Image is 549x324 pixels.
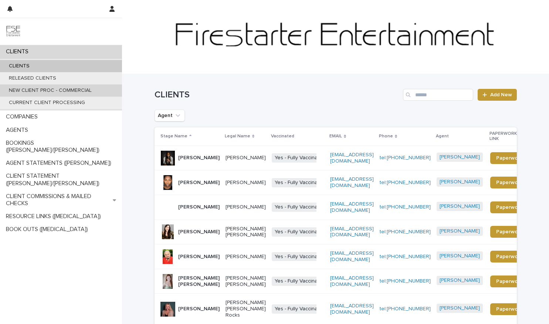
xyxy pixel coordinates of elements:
a: [EMAIL_ADDRESS][DOMAIN_NAME] [330,275,374,287]
a: [EMAIL_ADDRESS][DOMAIN_NAME] [330,177,374,188]
span: Yes - Fully Vaccinated [272,304,328,314]
span: Paperwork [496,229,522,234]
p: [PERSON_NAME] [226,254,266,260]
a: tel:[PHONE_NUMBER] [380,278,431,284]
p: CLIENT COMMISSIONS & MAILED CHECKS [3,193,113,207]
a: [PERSON_NAME] [440,305,480,311]
span: Yes - Fully Vaccinated [272,203,328,212]
a: tel:[PHONE_NUMBER] [380,254,431,259]
a: Paperwork [490,226,528,238]
p: NEW CLIENT PROC - COMMERCIAL [3,87,98,94]
p: AGENT STATEMENTS ([PERSON_NAME]) [3,160,117,167]
p: Agent [436,132,449,140]
span: Paperwork [496,307,522,312]
span: Yes - Fully Vaccinated [272,277,328,286]
a: [PERSON_NAME] [440,228,480,234]
img: 9JgRvJ3ETPGCJDhvPVA5 [6,24,21,39]
p: [PERSON_NAME] [PERSON_NAME] Rocks [226,300,266,318]
p: Vaccinated [271,132,294,140]
p: CURRENT CLIENT PROCESSING [3,100,91,106]
p: CLIENTS [3,48,34,55]
a: Paperwork [490,177,528,188]
input: Search [403,89,473,101]
a: [PERSON_NAME] [440,203,480,210]
a: tel:[PHONE_NUMBER] [380,306,431,311]
p: BOOKINGS ([PERSON_NAME]/[PERSON_NAME]) [3,140,122,154]
p: RESOURCE LINKS ([MEDICAL_DATA]) [3,213,107,220]
p: [PERSON_NAME] [178,155,220,161]
a: tel:[PHONE_NUMBER] [380,229,431,234]
a: [PERSON_NAME] [440,179,480,185]
tr: [PERSON_NAME][PERSON_NAME]Yes - Fully Vaccinated[EMAIL_ADDRESS][DOMAIN_NAME]tel:[PHONE_NUMBER][PE... [155,146,540,170]
span: Paperwork [496,205,522,210]
button: Agent [155,110,185,121]
p: RELEASED CLIENTS [3,75,62,81]
tr: [PERSON_NAME] [PERSON_NAME][PERSON_NAME] [PERSON_NAME]Yes - Fully Vaccinated[EMAIL_ADDRESS][DOMAI... [155,269,540,294]
p: [PERSON_NAME] [178,180,220,186]
p: AGENTS [3,127,34,134]
p: PAPERWORK LINK [489,130,524,143]
span: Paperwork [496,180,522,185]
tr: [PERSON_NAME][PERSON_NAME]Yes - Fully Vaccinated[EMAIL_ADDRESS][DOMAIN_NAME]tel:[PHONE_NUMBER][PE... [155,195,540,220]
a: Paperwork [490,201,528,213]
a: [PERSON_NAME] [440,253,480,259]
span: Paperwork [496,279,522,284]
a: [EMAIL_ADDRESS][DOMAIN_NAME] [330,251,374,262]
a: [EMAIL_ADDRESS][DOMAIN_NAME] [330,303,374,315]
span: Yes - Fully Vaccinated [272,227,328,237]
p: [PERSON_NAME] [PERSON_NAME] [226,226,266,238]
a: [EMAIL_ADDRESS][DOMAIN_NAME] [330,152,374,164]
p: Phone [379,132,393,140]
p: EMAIL [329,132,342,140]
span: Paperwork [496,156,522,161]
p: [PERSON_NAME] [PERSON_NAME] [226,275,266,288]
a: tel:[PHONE_NUMBER] [380,204,431,210]
p: [PERSON_NAME] [178,229,220,235]
a: Paperwork [490,303,528,315]
a: [PERSON_NAME] [440,277,480,284]
tr: [PERSON_NAME][PERSON_NAME]Yes - Fully Vaccinated[EMAIL_ADDRESS][DOMAIN_NAME]tel:[PHONE_NUMBER][PE... [155,170,540,195]
p: CLIENT STATEMENT ([PERSON_NAME]/[PERSON_NAME]) [3,173,122,187]
p: [PERSON_NAME] [178,254,220,260]
span: Paperwork [496,254,522,259]
a: Paperwork [490,275,528,287]
p: [PERSON_NAME] [226,204,266,210]
p: Stage Name [160,132,187,140]
p: [PERSON_NAME] [PERSON_NAME] [178,275,220,288]
a: Add New [478,89,516,101]
a: tel:[PHONE_NUMBER] [380,155,431,160]
a: Paperwork [490,152,528,164]
p: [PERSON_NAME] [178,306,220,312]
p: CLIENTS [3,63,35,69]
span: Yes - Fully Vaccinated [272,178,328,187]
p: COMPANIES [3,113,44,120]
a: [EMAIL_ADDRESS][DOMAIN_NAME] [330,201,374,213]
a: [EMAIL_ADDRESS][DOMAIN_NAME] [330,226,374,238]
p: BOOK OUTS ([MEDICAL_DATA]) [3,226,94,233]
p: [PERSON_NAME] [226,155,266,161]
span: Yes - Fully Vaccinated [272,153,328,163]
span: Add New [490,92,512,97]
tr: [PERSON_NAME][PERSON_NAME]Yes - Fully Vaccinated[EMAIL_ADDRESS][DOMAIN_NAME]tel:[PHONE_NUMBER][PE... [155,244,540,269]
h1: CLIENTS [155,90,400,100]
a: [PERSON_NAME] [440,154,480,160]
a: Paperwork [490,251,528,263]
tr: [PERSON_NAME][PERSON_NAME] [PERSON_NAME]Yes - Fully Vaccinated[EMAIL_ADDRESS][DOMAIN_NAME]tel:[PH... [155,220,540,244]
span: Yes - Fully Vaccinated [272,252,328,261]
a: tel:[PHONE_NUMBER] [380,180,431,185]
p: [PERSON_NAME] [178,204,220,210]
p: [PERSON_NAME] [226,180,266,186]
p: Legal Name [225,132,250,140]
